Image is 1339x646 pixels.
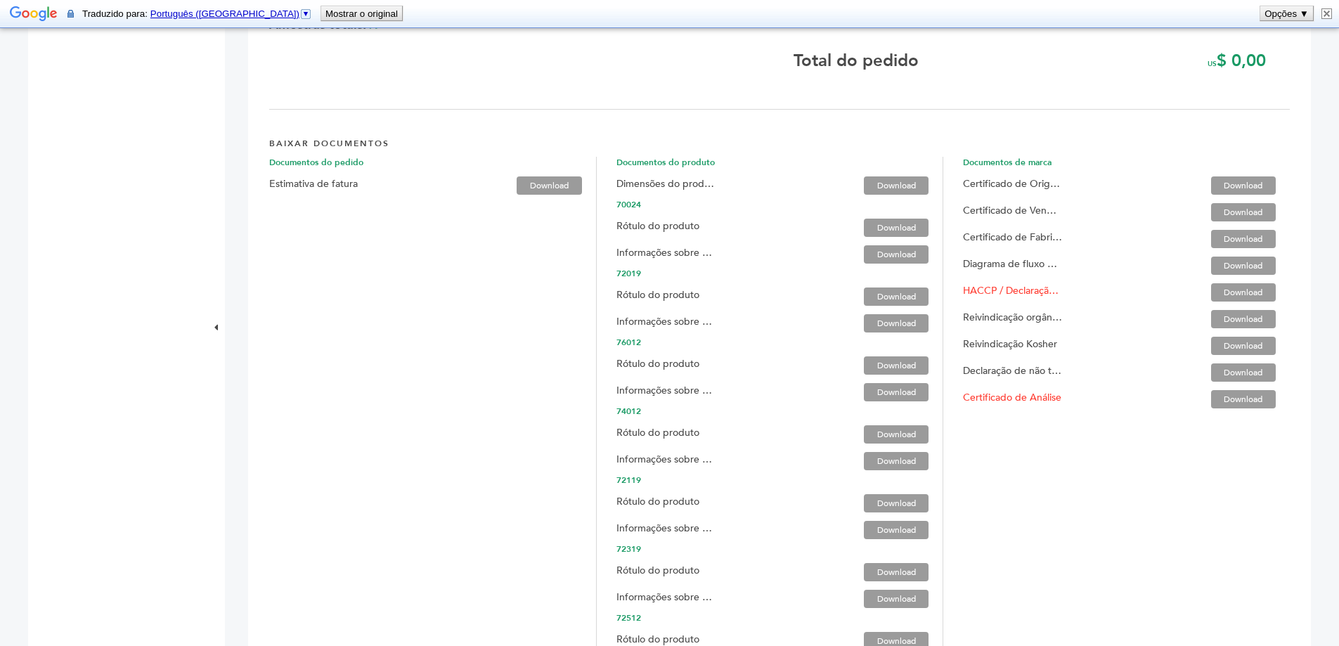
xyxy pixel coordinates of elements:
font: Download [530,180,569,191]
font: Download [877,429,916,440]
a: Download [864,356,929,375]
a: Download [1211,257,1276,275]
a: Download [864,590,929,608]
font: Amostras totais: [269,16,366,34]
font: 17 [366,16,382,34]
font: HACCP / Declaração de Qualidade [963,284,1118,297]
a: Download [864,563,929,581]
span: Português ([GEOGRAPHIC_DATA]) [150,8,299,19]
a: Download [1211,390,1276,408]
a: Download [864,176,929,195]
font: Download [1224,207,1262,218]
a: Download [864,219,929,237]
font: Certificado de Fabricação / Segurança Alimentar [963,231,1179,244]
a: Download [864,425,929,444]
font: Rótulo do produto [616,564,699,577]
a: Download [1211,310,1276,328]
font: Informações sobre os ingredientes [616,453,771,466]
font: Download [877,360,916,371]
a: Download [864,521,929,539]
font: Rótulo do produto [616,288,699,302]
font: Download [877,498,916,509]
font: Certificado de Análise [963,391,1061,404]
font: Download [877,180,916,191]
font: 70024 [616,199,641,210]
font: Download [1224,314,1262,325]
font: Download [1224,233,1262,245]
a: Download [864,383,929,401]
font: Diagrama de fluxo de fabricação [963,257,1108,271]
font: 72119 [616,474,641,486]
a: Download [1211,230,1276,248]
button: Mostrar o original [321,6,402,20]
img: Google Tradutor [10,5,58,25]
font: $ 0,00 [1217,49,1266,72]
a: Download [864,314,929,332]
font: Reivindicação Kosher [963,337,1057,351]
font: Informações sobre os ingredientes [616,522,771,535]
font: Documentos do produto [616,157,715,168]
font: 72512 [616,612,641,624]
font: 72319 [616,543,641,555]
span: Traduzido para: [82,8,315,19]
font: Download [1224,367,1262,378]
font: Rótulo do produto [616,426,699,439]
font: Informações sobre os ingredientes [616,590,771,604]
font: Download [877,567,916,578]
font: Dimensões do produto [616,177,719,190]
font: Download [1224,260,1262,271]
font: Informações sobre os ingredientes [616,246,771,259]
font: Download [877,222,916,233]
font: Rótulo do produto [616,495,699,508]
a: Download [517,176,581,195]
font: Download [1224,180,1262,191]
font: Declaração de não transgênico [963,364,1100,377]
font: Reivindicação orgânica [963,311,1064,324]
font: Certificado de Venda Livre [963,204,1082,217]
font: Download [877,387,916,398]
font: Download [1224,287,1262,298]
font: Informações sobre os ingredientes [616,315,771,328]
font: Rótulo do produto [616,219,699,233]
font: BAIXAR DOCUMENTOS [269,138,389,149]
font: Total do pedido [794,49,919,72]
a: Download [1211,337,1276,355]
button: Opções ▼ [1260,6,1313,20]
img: Fechar [1321,8,1332,19]
a: Download [864,494,929,512]
font: Rótulo do produto [616,633,699,646]
a: Download [864,288,929,306]
font: Certificado de Origem [963,177,1064,190]
font: Download [1224,394,1262,405]
font: Download [1224,340,1262,351]
font: Download [877,524,916,536]
a: Download [1211,203,1276,221]
a: Download [1211,176,1276,195]
font: Download [877,249,916,260]
font: Documentos do pedido [269,157,363,168]
font: Download [877,291,916,302]
font: Download [877,593,916,605]
font: Rótulo do produto [616,357,699,370]
img: O conteúdo desta página segura será enviado ao Google para tradução usando uma conexão segura. [67,8,74,19]
font: 74012 [616,406,641,417]
a: Download [1211,283,1276,302]
font: 76012 [616,337,641,348]
font: Download [877,456,916,467]
a: Download [864,452,929,470]
font: Download [877,318,916,329]
font: Estimativa de fatura [269,177,358,190]
font: US [1208,59,1217,69]
font: 72019 [616,268,641,279]
a: Download [864,245,929,264]
font: Informações sobre os ingredientes [616,384,771,397]
a: Download [1211,363,1276,382]
font: Documentos de marca [963,157,1052,168]
a: Português ([GEOGRAPHIC_DATA]) [150,8,312,19]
